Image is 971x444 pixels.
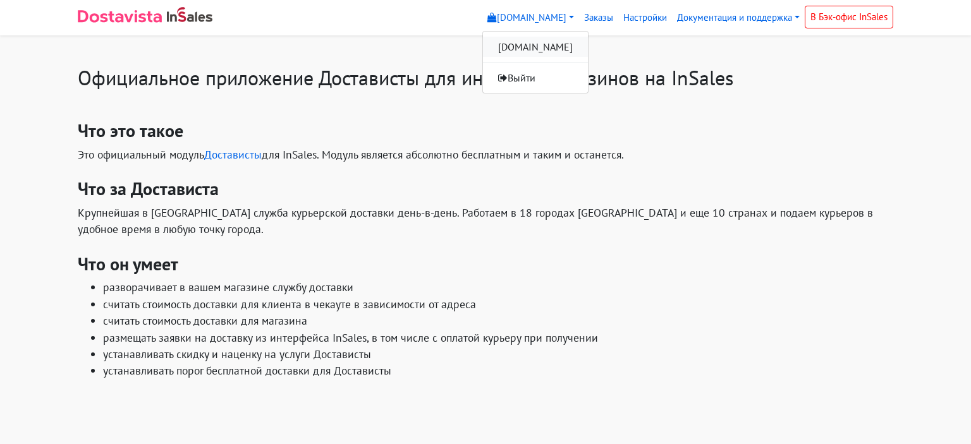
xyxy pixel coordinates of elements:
[805,6,893,28] a: В Бэк-офис InSales
[78,66,893,90] h1: Официальное приложение Достависты для интернет-магазинов на InSales
[103,346,893,363] li: устанавливать скидку и наценку на услуги Достависты
[103,363,893,379] li: устанавливать порог бесплатной доставки для Достависты
[579,6,618,30] a: Заказы
[78,178,893,200] h3: Что за Достависта
[483,37,588,57] a: [DOMAIN_NAME]
[103,330,893,346] li: размещать заявки на доставку из интерфейса InSales, в том числе с оплатой курьеру при получении
[482,6,579,30] a: [DOMAIN_NAME]
[672,6,805,30] a: Документация и поддержка
[78,205,893,238] p: Крупнейшая в [GEOGRAPHIC_DATA] служба курьерской доставки день-в-день. Работаем в 18 городах [GEO...
[482,31,589,93] div: [DOMAIN_NAME]
[78,253,893,275] h3: Что он умеет
[483,68,588,88] a: Выйти
[204,147,262,162] a: Достависты
[78,147,893,163] p: Это официальный модуль для InSales. Модуль является абсолютно бесплатным и таким и останется.
[618,6,672,30] a: Настройки
[78,120,893,141] h3: Что это такое
[167,7,212,22] img: InSales
[103,279,893,296] li: разворачивает в вашем магазине службу доставки
[103,313,893,329] li: считать стоимость доставки для магазина
[103,296,893,313] li: считать стоимость доставки для клиента в чекауте в зависимости от адреса
[78,10,162,23] img: Dostavista - срочная курьерская служба доставки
